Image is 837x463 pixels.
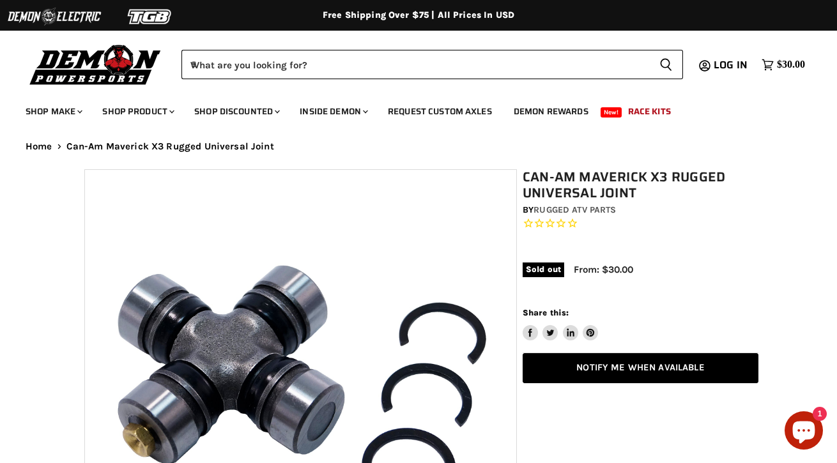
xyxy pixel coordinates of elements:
[93,98,182,125] a: Shop Product
[708,59,755,71] a: Log in
[185,98,288,125] a: Shop Discounted
[574,264,633,275] span: From: $30.00
[16,93,802,125] ul: Main menu
[523,262,564,277] span: Sold out
[523,203,758,217] div: by
[781,411,827,453] inbox-online-store-chat: Shopify online store chat
[523,307,599,341] aside: Share this:
[523,169,758,201] h1: Can-Am Maverick X3 Rugged Universal Joint
[26,141,52,152] a: Home
[618,98,680,125] a: Race Kits
[649,50,683,79] button: Search
[378,98,502,125] a: Request Custom Axles
[6,4,102,29] img: Demon Electric Logo 2
[16,98,90,125] a: Shop Make
[26,42,165,87] img: Demon Powersports
[534,204,616,215] a: Rugged ATV Parts
[181,50,649,79] input: When autocomplete results are available use up and down arrows to review and enter to select
[504,98,598,125] a: Demon Rewards
[601,107,622,118] span: New!
[755,56,811,74] a: $30.00
[523,217,758,231] span: Rated 0.0 out of 5 stars 0 reviews
[523,353,758,383] a: Notify Me When Available
[714,57,748,73] span: Log in
[102,4,198,29] img: TGB Logo 2
[66,141,274,152] span: Can-Am Maverick X3 Rugged Universal Joint
[523,308,569,317] span: Share this:
[181,50,683,79] form: Product
[290,98,376,125] a: Inside Demon
[777,59,805,71] span: $30.00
